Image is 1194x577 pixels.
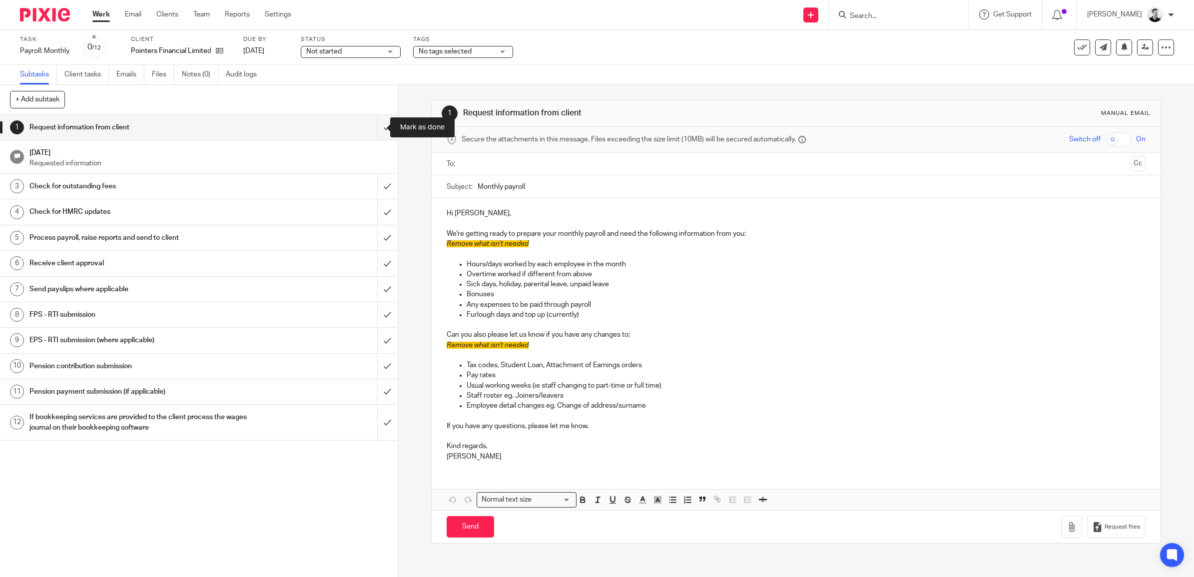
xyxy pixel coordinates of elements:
[29,359,255,374] h1: Pension contribution submission
[64,65,109,84] a: Client tasks
[447,208,1146,218] p: Hi [PERSON_NAME],
[477,492,577,508] div: Search for option
[447,330,1146,340] p: Can you also please let us know if you have any changes to:
[1136,134,1146,144] span: On
[10,359,24,373] div: 10
[10,333,24,347] div: 9
[10,179,24,193] div: 3
[29,145,388,158] h1: [DATE]
[152,65,174,84] a: Files
[225,9,250,19] a: Reports
[29,282,255,297] h1: Send payslips where applicable
[467,401,1146,411] p: Employee detail changes eg. Change of address/surname
[10,231,24,245] div: 5
[1131,156,1146,171] button: Cc
[479,495,534,505] span: Normal text size
[243,47,264,54] span: [DATE]
[467,279,1146,289] p: Sick days, holiday, parental leave, unpaid leave
[301,35,401,43] label: Status
[116,65,144,84] a: Emails
[156,9,178,19] a: Clients
[467,300,1146,310] p: Any expenses to be paid through payroll
[29,230,255,245] h1: Process payroll, raise reports and send to client
[10,308,24,322] div: 8
[447,229,1146,239] p: We're getting ready to prepare your monthly payroll and need the following information from you:
[20,46,69,56] div: Payroll: Monthly
[10,256,24,270] div: 6
[10,416,24,430] div: 12
[29,158,388,168] p: Requested information
[182,65,218,84] a: Notes (0)
[29,179,255,194] h1: Check for outstanding fees
[535,495,571,505] input: Search for option
[125,9,141,19] a: Email
[467,289,1146,299] p: Bonuses
[20,65,57,84] a: Subtasks
[447,421,1146,431] p: If you have any questions, please let me know.
[29,410,255,435] h1: If bookkeeping services are provided to the client process the wages journal on their bookkeeping...
[87,41,101,53] div: 0
[462,134,796,144] span: Secure the attachments in this message. Files exceeding the size limit (10MB) will be secured aut...
[1101,109,1151,117] div: Manual email
[447,182,473,192] label: Subject:
[1069,134,1101,144] span: Switch off
[467,370,1146,380] p: Pay rates
[467,360,1146,370] p: Tax codes, Student Loan, Attachment of Earnings orders
[193,9,210,19] a: Team
[467,381,1146,391] p: Usual working weeks (ie staff changing to part-time or full time)
[413,35,513,43] label: Tags
[10,282,24,296] div: 7
[10,385,24,399] div: 11
[10,120,24,134] div: 1
[29,307,255,322] h1: FPS - RTI submission
[243,35,288,43] label: Due by
[463,108,817,118] h1: Request information from client
[10,91,65,108] button: + Add subtask
[447,452,1146,462] p: [PERSON_NAME]
[467,259,1146,269] p: Hours/days worked by each employee in the month
[29,204,255,219] h1: Check for HMRC updates
[849,12,939,21] input: Search
[467,310,1146,320] p: Furlough days and top up (currently)
[29,120,255,135] h1: Request information from client
[467,269,1146,279] p: Overtime worked if different from above
[306,48,342,55] span: Not started
[447,240,529,247] span: Remove what isn't needed
[29,256,255,271] h1: Receive client approval
[467,391,1146,401] p: Staff roster eg. Joiners/leavers
[1087,9,1142,19] p: [PERSON_NAME]
[447,441,1146,451] p: Kind regards,
[1087,516,1145,538] button: Request files
[447,342,529,349] span: Remove what isn't needed
[131,46,211,56] p: Pointers Financial Limited
[419,48,472,55] span: No tags selected
[447,159,458,169] label: To:
[92,45,101,50] small: /12
[92,9,110,19] a: Work
[265,9,291,19] a: Settings
[442,105,458,121] div: 1
[20,8,70,21] img: Pixie
[131,35,231,43] label: Client
[993,11,1032,18] span: Get Support
[29,333,255,348] h1: EPS - RTI submission (where applicable)
[226,65,264,84] a: Audit logs
[29,384,255,399] h1: Pension payment submission (if applicable)
[447,516,494,538] input: Send
[1105,523,1140,531] span: Request files
[10,205,24,219] div: 4
[20,35,69,43] label: Task
[1147,7,1163,23] img: Dave_2025.jpg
